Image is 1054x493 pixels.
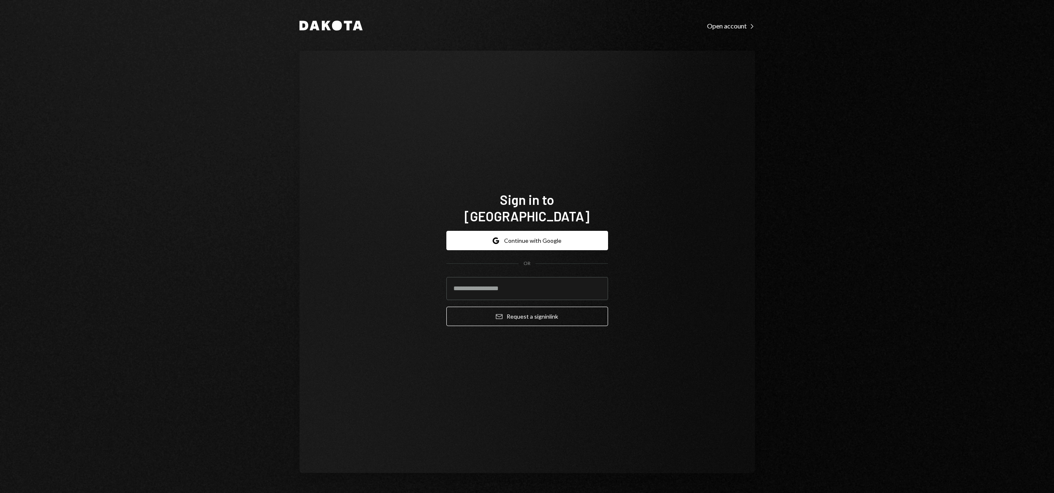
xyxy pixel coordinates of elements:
[446,307,608,326] button: Request a signinlink
[707,22,755,30] div: Open account
[523,260,531,267] div: OR
[446,191,608,224] h1: Sign in to [GEOGRAPHIC_DATA]
[707,21,755,30] a: Open account
[446,231,608,250] button: Continue with Google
